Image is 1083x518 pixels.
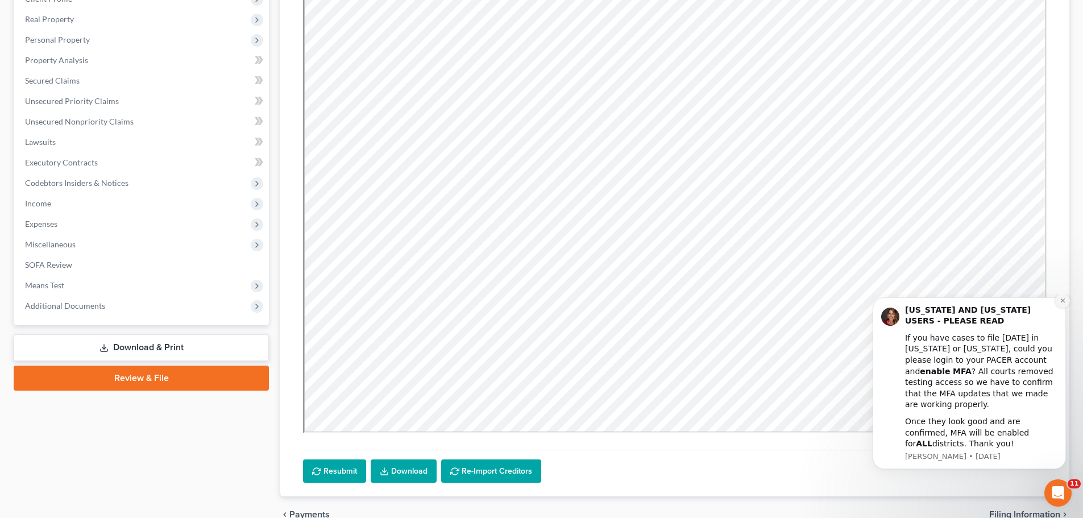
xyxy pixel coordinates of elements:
[25,137,56,147] span: Lawsuits
[25,280,64,290] span: Means Test
[1068,479,1081,488] span: 11
[14,334,269,361] a: Download & Print
[16,111,269,132] a: Unsecured Nonpriority Claims
[1044,479,1072,507] iframe: Intercom live chat
[25,117,134,126] span: Unsecured Nonpriority Claims
[25,301,105,310] span: Additional Documents
[25,35,90,44] span: Personal Property
[25,96,119,106] span: Unsecured Priority Claims
[25,14,74,24] span: Real Property
[25,198,51,208] span: Income
[25,76,80,85] span: Secured Claims
[856,294,1083,512] iframe: Intercom notifications message
[16,255,269,275] a: SOFA Review
[25,260,72,270] span: SOFA Review
[16,152,269,173] a: Executory Contracts
[371,459,437,483] a: Download
[25,158,98,167] span: Executory Contracts
[25,55,88,65] span: Property Analysis
[441,459,541,483] button: Re-Import Creditors
[16,91,269,111] a: Unsecured Priority Claims
[14,366,269,391] a: Review & File
[25,178,128,188] span: Codebtors Insiders & Notices
[25,219,57,229] span: Expenses
[16,50,269,71] a: Property Analysis
[16,132,269,152] a: Lawsuits
[303,459,366,483] button: Resubmit
[25,239,76,249] span: Miscellaneous
[16,71,269,91] a: Secured Claims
